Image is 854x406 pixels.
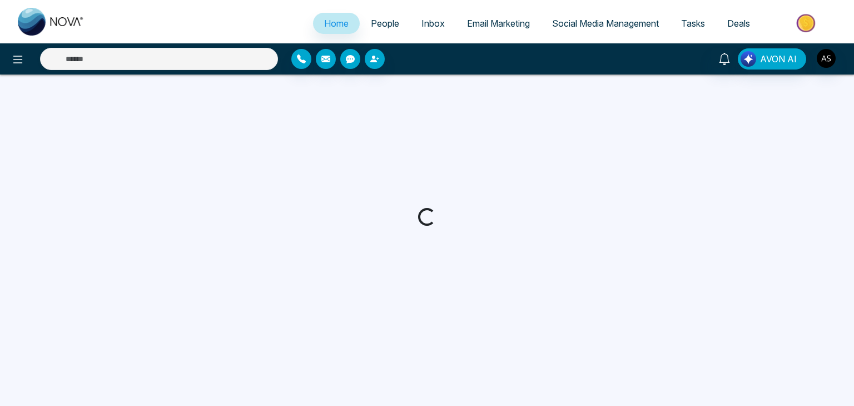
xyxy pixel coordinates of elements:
span: Tasks [681,18,705,29]
span: People [371,18,399,29]
span: Deals [727,18,750,29]
a: People [360,13,410,34]
a: Deals [716,13,761,34]
span: Home [324,18,349,29]
span: AVON AI [760,52,797,66]
a: Tasks [670,13,716,34]
img: User Avatar [817,49,836,68]
button: AVON AI [738,48,806,70]
span: Email Marketing [467,18,530,29]
span: Inbox [421,18,445,29]
img: Nova CRM Logo [18,8,85,36]
a: Email Marketing [456,13,541,34]
span: Social Media Management [552,18,659,29]
img: Lead Flow [741,51,756,67]
img: Market-place.gif [767,11,847,36]
a: Social Media Management [541,13,670,34]
a: Inbox [410,13,456,34]
a: Home [313,13,360,34]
